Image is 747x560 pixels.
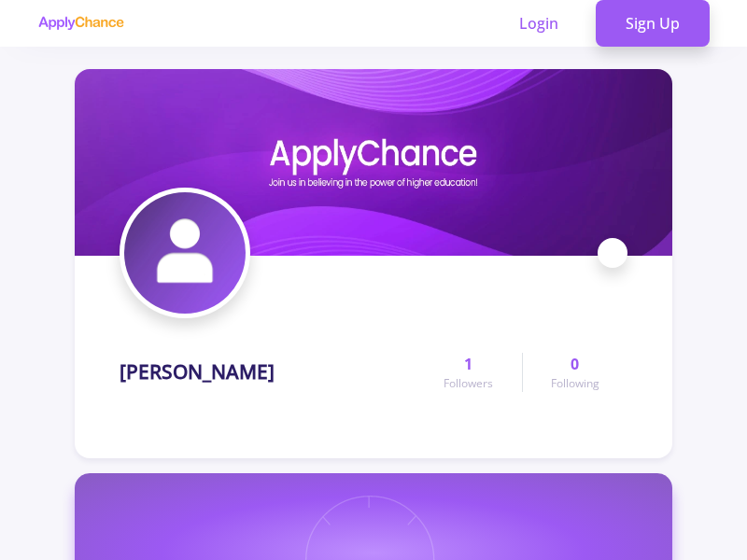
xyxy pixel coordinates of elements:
span: 0 [571,353,579,375]
span: 1 [464,353,472,375]
a: 1Followers [416,353,521,392]
img: Mahdiyeh Rouzpeikaravatar [124,192,246,314]
img: Mahdiyeh Rouzpeikarcover image [75,69,672,256]
h1: [PERSON_NAME] [120,360,275,384]
span: Following [551,375,599,392]
span: Followers [444,375,493,392]
img: applychance logo text only [37,16,124,31]
a: 0Following [522,353,627,392]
